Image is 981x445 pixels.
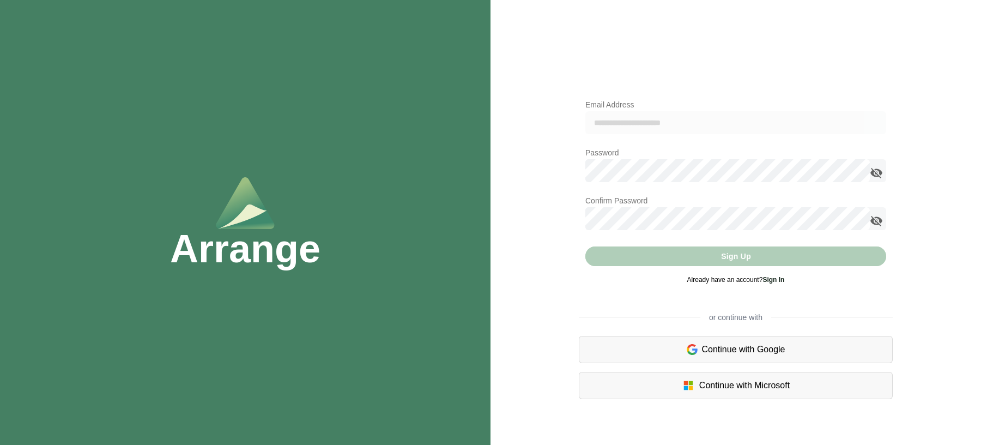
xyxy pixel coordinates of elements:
[170,229,320,268] h1: Arrange
[585,98,886,111] p: Email Address
[700,312,771,323] span: or continue with
[585,194,886,207] p: Confirm Password
[682,379,695,392] img: microsoft-logo.7cf64d5f.svg
[579,336,893,363] div: Continue with Google
[687,276,785,284] span: Already have an account?
[870,214,883,227] i: appended action
[762,276,784,284] a: Sign In
[585,146,886,159] p: Password
[870,166,883,179] i: appended action
[579,372,893,399] div: Continue with Microsoft
[687,343,698,356] img: google-logo.6d399ca0.svg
